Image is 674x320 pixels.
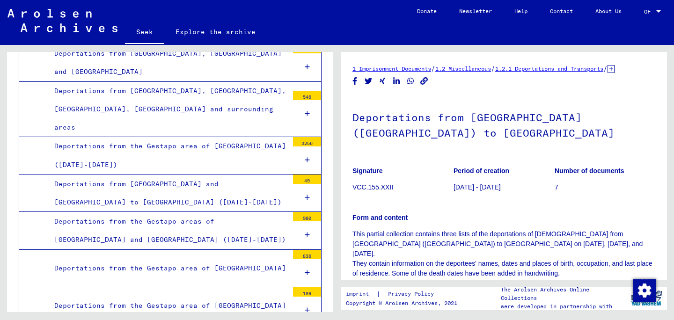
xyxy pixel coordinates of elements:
[376,290,381,298] font: |
[352,183,393,191] font: VCC.155.XXII
[495,65,603,72] a: 1.2.1 Deportations and Transports
[350,75,360,87] button: Share on Facebook
[352,260,652,277] font: They contain information on the deportees' names, dates and places of birth, occupation, and last...
[293,212,321,221] div: 980
[644,8,651,15] font: OF
[346,299,457,306] font: Copyright © Arolsen Archives, 2021
[431,64,435,73] font: /
[54,142,286,168] font: Deportations from the Gestapo area of ​​[GEOGRAPHIC_DATA] ([DATE]-[DATE])
[176,28,256,36] font: Explore the archive
[435,65,491,72] a: 1.2 Miscellaneous
[454,167,509,175] font: Period of creation
[454,183,501,191] font: [DATE] - [DATE]
[629,286,664,310] img: yv_logo.png
[388,290,434,297] font: Privacy Policy
[406,75,416,87] button: Share on WhatsApp
[419,75,429,87] button: Copy link
[392,75,402,87] button: Share on LinkedIn
[136,28,153,36] font: Seek
[54,301,286,310] font: Deportations from the Gestapo area of ​​[GEOGRAPHIC_DATA]
[352,167,383,175] font: Signature
[54,180,282,206] font: Deportations from [GEOGRAPHIC_DATA] and [GEOGRAPHIC_DATA] to [GEOGRAPHIC_DATA] ([DATE]-[DATE])
[304,178,310,184] font: 49
[501,303,612,310] font: were developed in partnership with
[595,7,622,15] font: About Us
[54,49,282,76] font: Deportations from [GEOGRAPHIC_DATA], [GEOGRAPHIC_DATA] and [GEOGRAPHIC_DATA]
[303,253,311,259] font: 836
[54,264,286,272] font: Deportations from the Gestapo area of ​​[GEOGRAPHIC_DATA]
[550,7,573,15] font: Contact
[555,183,558,191] font: 7
[54,87,286,131] font: Deportations from [GEOGRAPHIC_DATA], [GEOGRAPHIC_DATA], [GEOGRAPHIC_DATA], [GEOGRAPHIC_DATA] and ...
[301,140,313,146] font: 3256
[378,75,388,87] button: Share on Xing
[381,289,445,299] a: Privacy Policy
[417,7,437,15] font: Donate
[352,111,615,139] font: Deportations from [GEOGRAPHIC_DATA] ([GEOGRAPHIC_DATA]) to [GEOGRAPHIC_DATA]
[164,21,267,43] a: Explore the archive
[633,279,656,302] img: Change consent
[352,214,408,221] font: Form and content
[364,75,374,87] button: Share on Twitter
[491,64,495,73] font: /
[125,21,164,45] a: Seek
[7,9,117,32] img: Arolsen_neg.svg
[352,230,643,257] font: This partial collection contains three lists of the deportations of [DEMOGRAPHIC_DATA] from [GEOG...
[346,289,376,299] a: imprint
[303,291,311,297] font: 189
[346,290,369,297] font: imprint
[603,64,608,73] font: /
[54,217,286,244] font: Deportations from the Gestapo areas of [GEOGRAPHIC_DATA] and [GEOGRAPHIC_DATA] ([DATE]-[DATE])
[514,7,527,15] font: Help
[555,167,624,175] font: Number of documents
[293,91,321,100] div: 546
[352,65,431,72] a: 1 Imprisonment Documents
